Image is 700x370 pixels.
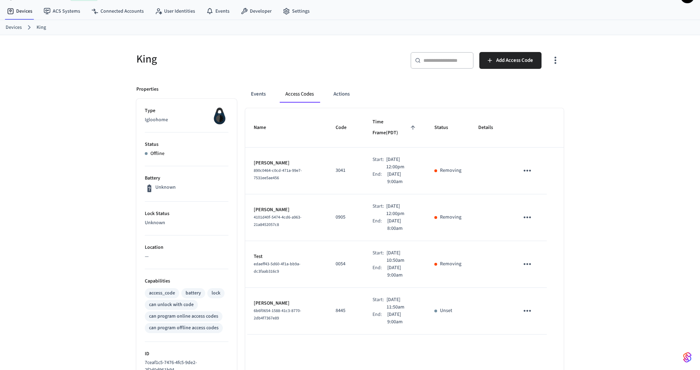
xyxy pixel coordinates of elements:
[496,56,533,65] span: Add Access Code
[149,290,175,297] div: access_code
[478,122,502,133] span: Details
[235,5,277,18] a: Developer
[372,171,387,186] div: End:
[372,156,386,171] div: Start:
[254,300,319,307] p: [PERSON_NAME]
[145,278,228,285] p: Capabilities
[6,24,22,31] a: Devices
[254,122,275,133] span: Name
[86,5,149,18] a: Connected Accounts
[145,244,228,251] p: Location
[372,311,387,326] div: End:
[372,117,417,139] span: Time Frame(PDT)
[145,253,228,260] p: —
[245,86,564,103] div: ant example
[336,260,356,268] p: 0054
[386,156,417,171] p: [DATE] 12:00pm
[149,324,219,332] div: can program offline access codes
[145,107,228,115] p: Type
[372,264,387,279] div: End:
[387,296,417,311] p: [DATE] 11:50am
[387,171,417,186] p: [DATE] 9:00am
[254,308,301,321] span: 6b6f0654-1588-41c3-8770-2db4f7367e89
[145,116,228,124] p: Igloohome
[254,214,302,228] span: 4101d40f-5474-4cd6-a963-21a8452057c8
[38,5,86,18] a: ACS Systems
[149,313,218,320] div: can program online access codes
[254,253,319,260] p: Test
[386,203,417,218] p: [DATE] 12:00pm
[440,167,461,174] p: Removing
[201,5,235,18] a: Events
[277,5,315,18] a: Settings
[136,86,158,93] p: Properties
[155,184,176,191] p: Unknown
[387,249,417,264] p: [DATE] 10:50am
[372,218,387,232] div: End:
[145,210,228,218] p: Lock Status
[387,218,417,232] p: [DATE] 8:00am
[245,86,271,103] button: Events
[149,5,201,18] a: User Identities
[336,167,356,174] p: 3041
[245,108,564,335] table: sticky table
[254,160,319,167] p: [PERSON_NAME]
[149,301,194,309] div: can unlock with code
[254,206,319,214] p: [PERSON_NAME]
[145,350,228,358] p: ID
[440,260,461,268] p: Removing
[212,290,220,297] div: lock
[136,52,346,66] h5: King
[440,214,461,221] p: Removing
[37,24,46,31] a: King
[254,168,302,181] span: 890c0464-c0cd-471a-99e7-7531ee5ae456
[434,122,457,133] span: Status
[479,52,542,69] button: Add Access Code
[1,5,38,18] a: Devices
[372,249,387,264] div: Start:
[336,122,356,133] span: Code
[280,86,319,103] button: Access Codes
[440,307,452,314] p: Unset
[387,264,417,279] p: [DATE] 9:00am
[372,296,387,311] div: Start:
[211,107,228,125] img: igloohome_sk3e
[328,86,355,103] button: Actions
[145,141,228,148] p: Status
[186,290,201,297] div: battery
[145,175,228,182] p: Battery
[145,219,228,227] p: Unknown
[336,307,356,314] p: 8445
[372,203,386,218] div: Start:
[387,311,417,326] p: [DATE] 9:00am
[254,261,300,274] span: edaeff43-5d60-4f1a-bb9a-dc3faab316c9
[683,352,692,363] img: SeamLogoGradient.69752ec5.svg
[336,214,356,221] p: 0905
[150,150,164,157] p: Offline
